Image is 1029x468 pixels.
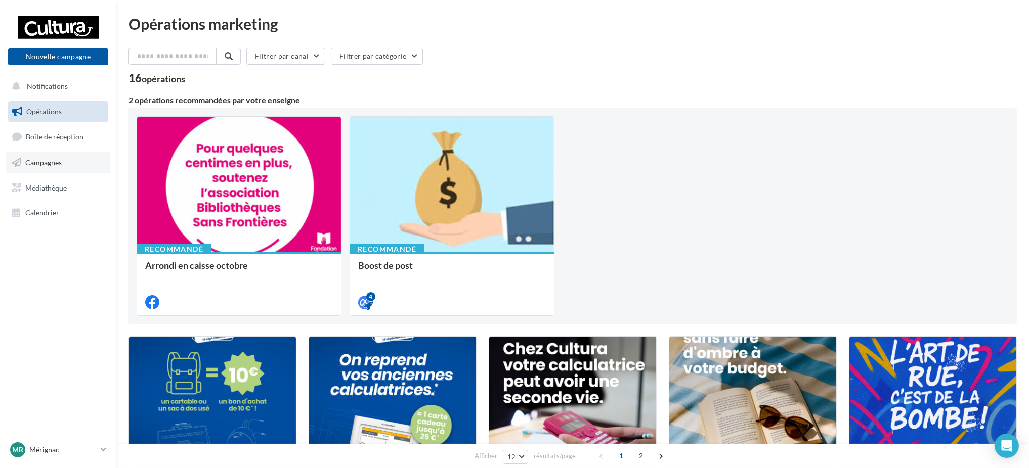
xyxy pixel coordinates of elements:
div: Arrondi en caisse octobre [145,260,333,280]
a: Mr Mérignac [8,440,108,459]
a: Campagnes [6,152,110,173]
span: Opérations [26,107,62,116]
div: Recommandé [350,244,424,255]
div: Open Intercom Messenger [995,434,1019,458]
div: Boost de post [358,260,546,280]
span: 2 [633,448,649,464]
button: Notifications [6,76,106,97]
button: Filtrer par catégorie [331,48,423,65]
button: Filtrer par canal [246,48,325,65]
a: Opérations [6,101,110,122]
div: 4 [366,292,375,301]
button: 12 [503,450,529,464]
span: Calendrier [25,208,59,217]
span: Campagnes [25,158,62,167]
span: Afficher [475,451,497,461]
a: Calendrier [6,202,110,223]
span: Notifications [27,82,68,90]
span: Mr [12,445,23,455]
a: Médiathèque [6,177,110,199]
div: Recommandé [137,244,211,255]
div: 16 [128,73,185,84]
span: 12 [507,453,516,461]
a: Boîte de réception [6,126,110,148]
button: Nouvelle campagne [8,48,108,65]
div: Opérations marketing [128,16,1017,31]
span: Boîte de réception [26,132,83,141]
p: Mérignac [29,445,97,455]
span: Médiathèque [25,183,67,192]
span: résultats/page [534,451,576,461]
div: 2 opérations recommandées par votre enseigne [128,96,1017,104]
div: opérations [142,74,185,83]
span: 1 [613,448,629,464]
